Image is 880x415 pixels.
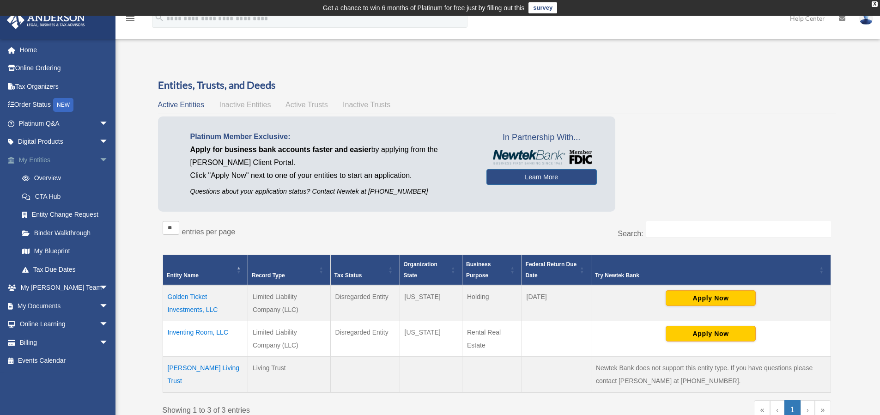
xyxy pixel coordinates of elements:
span: Inactive Trusts [343,101,390,109]
span: arrow_drop_down [99,151,118,170]
td: Limited Liability Company (LLC) [248,321,330,357]
a: Learn More [486,169,597,185]
label: entries per page [182,228,236,236]
span: arrow_drop_down [99,133,118,152]
span: Business Purpose [466,261,491,279]
span: Federal Return Due Date [526,261,577,279]
span: In Partnership With... [486,130,597,145]
span: arrow_drop_down [99,279,118,298]
td: [PERSON_NAME] Living Trust [163,357,248,393]
span: arrow_drop_down [99,315,118,334]
a: Home [6,41,122,59]
th: Entity Name: Activate to invert sorting [163,255,248,286]
span: Tax Status [334,272,362,279]
div: Try Newtek Bank [595,270,817,281]
a: My Documentsarrow_drop_down [6,297,122,315]
span: Organization State [404,261,437,279]
th: Tax Status: Activate to sort [330,255,400,286]
a: Tax Organizers [6,77,122,96]
span: Entity Name [167,272,199,279]
td: Rental Real Estate [462,321,522,357]
a: Tax Due Dates [13,260,122,279]
td: Disregarded Entity [330,285,400,321]
span: arrow_drop_down [99,297,118,316]
a: Digital Productsarrow_drop_down [6,133,122,151]
td: [DATE] [522,285,591,321]
button: Apply Now [666,290,756,306]
div: Get a chance to win 6 months of Platinum for free just by filling out this [323,2,525,13]
a: My Blueprint [13,242,122,261]
a: Platinum Q&Aarrow_drop_down [6,114,122,133]
img: User Pic [859,12,873,25]
h3: Entities, Trusts, and Deeds [158,78,836,92]
i: search [154,12,164,23]
span: arrow_drop_down [99,114,118,133]
td: Newtek Bank does not support this entity type. If you have questions please contact [PERSON_NAME]... [591,357,831,393]
span: Apply for business bank accounts faster and easier [190,146,371,153]
p: Questions about your application status? Contact Newtek at [PHONE_NUMBER] [190,186,473,197]
td: Living Trust [248,357,330,393]
a: My [PERSON_NAME] Teamarrow_drop_down [6,279,122,297]
td: Inventing Room, LLC [163,321,248,357]
a: Online Learningarrow_drop_down [6,315,122,334]
td: Disregarded Entity [330,321,400,357]
a: Entity Change Request [13,206,122,224]
a: Binder Walkthrough [13,224,122,242]
td: Golden Ticket Investments, LLC [163,285,248,321]
img: NewtekBankLogoSM.png [491,150,592,165]
i: menu [125,13,136,24]
p: Click "Apply Now" next to one of your entities to start an application. [190,169,473,182]
a: Billingarrow_drop_down [6,333,122,352]
th: Record Type: Activate to sort [248,255,330,286]
td: [US_STATE] [400,285,462,321]
a: Overview [13,169,118,188]
span: Active Entities [158,101,204,109]
th: Organization State: Activate to sort [400,255,462,286]
a: CTA Hub [13,187,122,206]
td: Holding [462,285,522,321]
span: Active Trusts [285,101,328,109]
button: Apply Now [666,326,756,342]
th: Federal Return Due Date: Activate to sort [522,255,591,286]
a: Online Ordering [6,59,122,78]
div: NEW [53,98,73,112]
td: Limited Liability Company (LLC) [248,285,330,321]
img: Anderson Advisors Platinum Portal [4,11,88,29]
th: Business Purpose: Activate to sort [462,255,522,286]
th: Try Newtek Bank : Activate to sort [591,255,831,286]
td: [US_STATE] [400,321,462,357]
p: Platinum Member Exclusive: [190,130,473,143]
a: My Entitiesarrow_drop_down [6,151,122,169]
div: close [872,1,878,7]
a: Events Calendar [6,352,122,370]
a: survey [528,2,557,13]
label: Search: [618,230,643,238]
span: Record Type [252,272,285,279]
span: arrow_drop_down [99,333,118,352]
span: Inactive Entities [219,101,271,109]
a: menu [125,16,136,24]
p: by applying from the [PERSON_NAME] Client Portal. [190,143,473,169]
a: Order StatusNEW [6,96,122,115]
